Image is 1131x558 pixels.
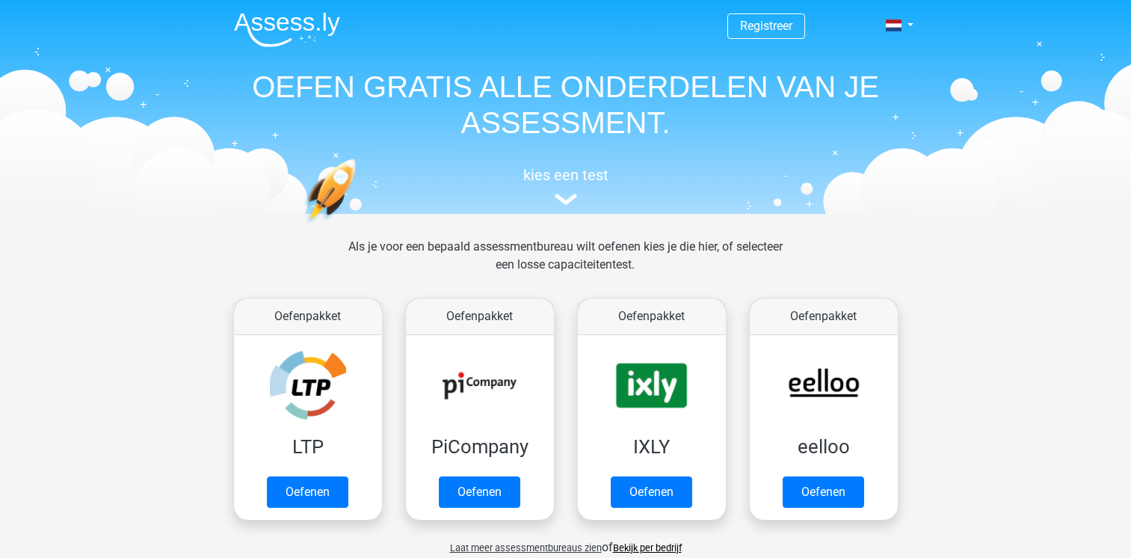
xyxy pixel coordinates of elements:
[783,476,864,508] a: Oefenen
[222,166,910,184] h5: kies een test
[222,527,910,557] div: of
[439,476,520,508] a: Oefenen
[234,12,340,47] img: Assessly
[613,542,682,554] a: Bekijk per bedrijf
[555,194,577,205] img: assessment
[267,476,348,508] a: Oefenen
[304,159,414,294] img: oefenen
[336,238,795,292] div: Als je voor een bepaald assessmentbureau wilt oefenen kies je die hier, of selecteer een losse ca...
[740,19,792,33] a: Registreer
[611,476,692,508] a: Oefenen
[222,69,910,141] h1: OEFEN GRATIS ALLE ONDERDELEN VAN JE ASSESSMENT.
[222,166,910,206] a: kies een test
[450,542,602,554] span: Laat meer assessmentbureaus zien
